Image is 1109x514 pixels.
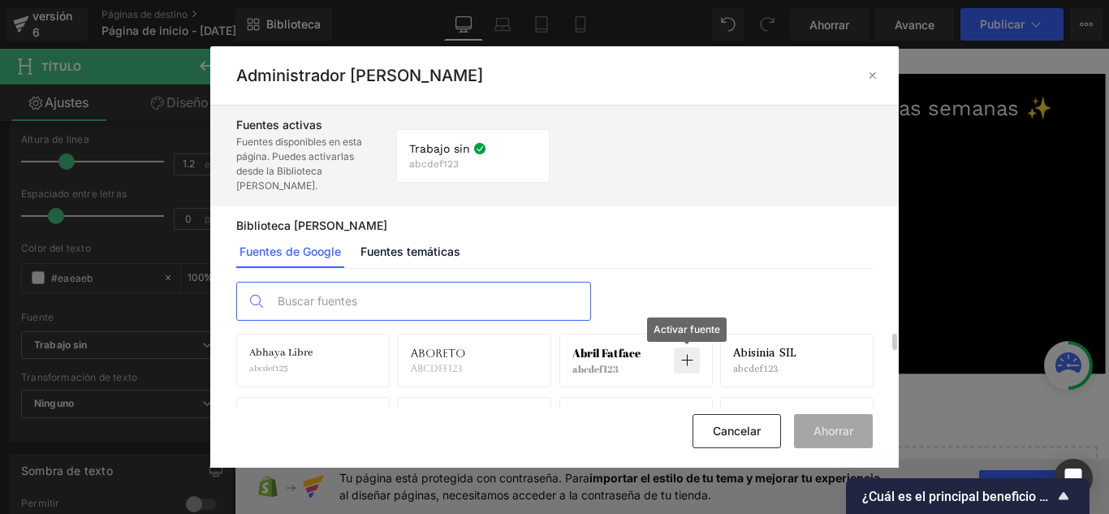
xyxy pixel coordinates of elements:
font: Aboreto [411,347,465,360]
font: Agregar sección única [515,495,628,508]
font: Administrador [PERSON_NAME] [236,66,483,85]
button: Mostrar encuesta: ¿Cuál es el principal beneficio de este constructor de páginas para usted? [862,486,1073,506]
font: Fuentes temáticas [360,244,460,258]
font: Cancelar [713,424,761,438]
font: Abhaya Libre [249,346,313,360]
font: abcdef123 [733,362,778,375]
font: abcdef123 [411,363,462,374]
input: Buscar fuentes [270,283,590,320]
font: Trabajo sin [409,142,470,155]
button: Ahorrar [794,414,873,448]
font: abcdef123 [249,363,288,374]
div: Abrir Intercom Messenger [1054,459,1093,498]
font: Explorar bloques [369,495,454,508]
font: Ahorrar [813,424,853,438]
font: abcdef123 [409,158,459,170]
font: Activar fuente [654,323,720,335]
font: abcdef123 [572,362,619,375]
font: Biblioteca [PERSON_NAME] [236,218,387,232]
font: Fuentes disponibles en esta página. Puedes activarlas desde la Biblioteca [PERSON_NAME]. [236,136,362,192]
font: Abisinia SIL [733,345,796,361]
font: Fuentes activas [236,118,322,132]
button: Cancelar [693,414,781,448]
font: ✨De manicurista insegura… a tener la agenda llena todas las semanas ✨ [64,53,918,80]
font: Fuentes de Google [239,244,341,258]
font: Abril Fatface [572,345,641,361]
